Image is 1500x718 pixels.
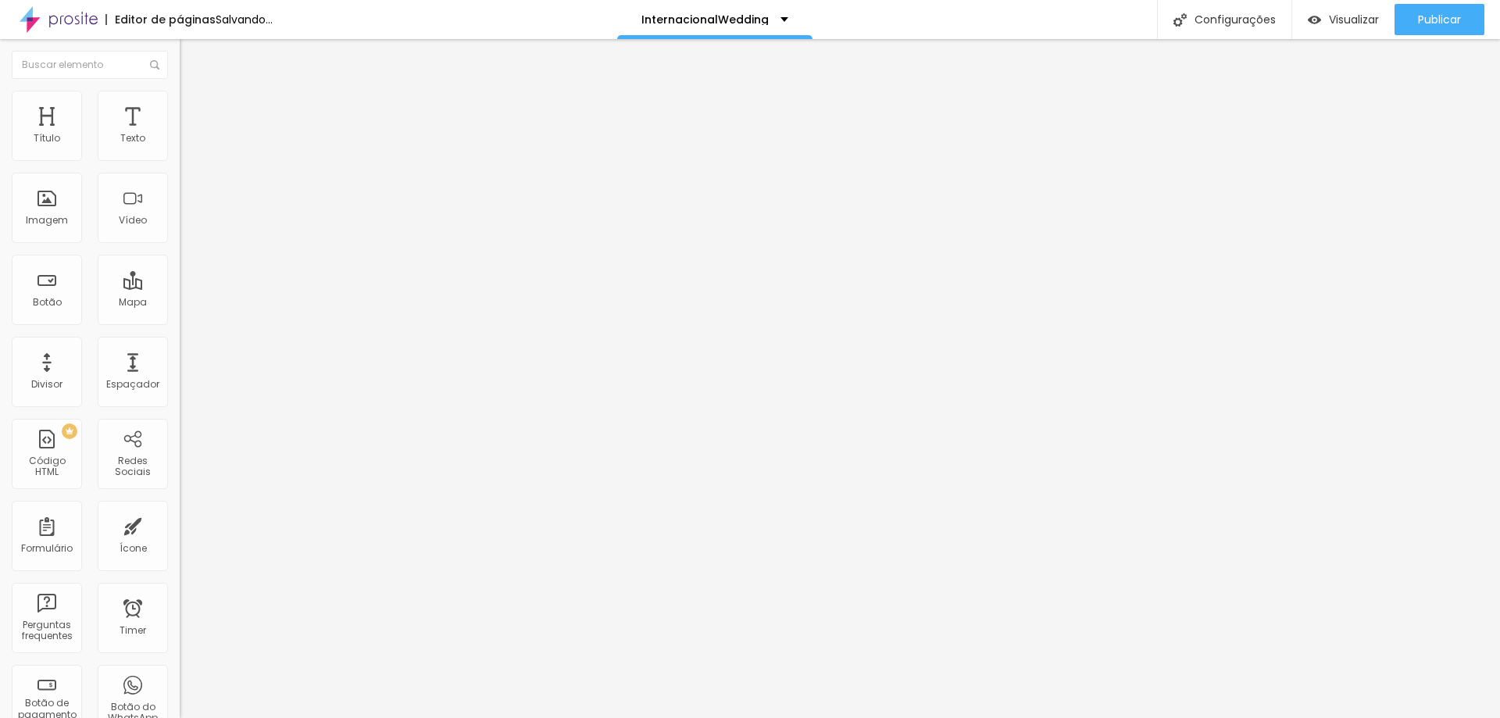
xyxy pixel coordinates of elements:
p: InternacionalWedding [641,14,769,25]
img: Icone [150,60,159,70]
div: Formulário [21,543,73,554]
div: Botão [33,297,62,308]
div: Divisor [31,379,62,390]
div: Código HTML [16,455,77,478]
button: Visualizar [1292,4,1395,35]
div: Editor de páginas [105,14,216,25]
div: Redes Sociais [102,455,163,478]
img: Icone [1173,13,1187,27]
iframe: Editor [180,39,1500,718]
div: Vídeo [119,215,147,226]
span: Visualizar [1329,13,1379,26]
div: Texto [120,133,145,144]
button: Publicar [1395,4,1484,35]
div: Perguntas frequentes [16,620,77,642]
input: Buscar elemento [12,51,168,79]
div: Timer [120,625,146,636]
div: Espaçador [106,379,159,390]
div: Imagem [26,215,68,226]
div: Título [34,133,60,144]
span: Publicar [1418,13,1461,26]
div: Salvando... [216,14,273,25]
div: Ícone [120,543,147,554]
img: view-1.svg [1308,13,1321,27]
div: Mapa [119,297,147,308]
